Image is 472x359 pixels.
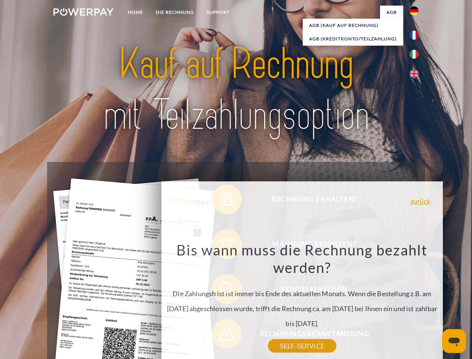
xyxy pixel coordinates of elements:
img: en [410,69,419,78]
a: agb [380,6,403,19]
img: title-powerpay_de.svg [71,36,401,143]
img: logo-powerpay-white.svg [53,8,114,16]
a: Home [121,6,149,19]
img: it [410,50,419,59]
h3: Bis wann muss die Rechnung bezahlt werden? [166,241,439,277]
a: AGB (Kreditkonto/Teilzahlung) [303,32,403,46]
img: de [410,6,419,15]
img: fr [410,31,419,40]
iframe: Schaltfläche zum Öffnen des Messaging-Fensters [442,329,466,353]
a: SUPPORT [200,6,236,19]
div: Die Zahlungsfrist ist immer bis Ende des aktuellen Monats. Wenn die Bestellung z.B. am [DATE] abg... [166,241,439,346]
a: DIE RECHNUNG [149,6,200,19]
a: AGB (Kauf auf Rechnung) [303,19,403,32]
a: SELF-SERVICE [268,339,336,353]
a: zurück [410,198,430,205]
